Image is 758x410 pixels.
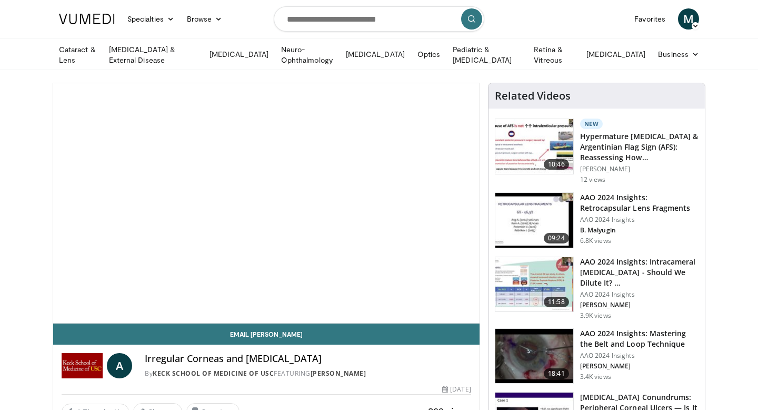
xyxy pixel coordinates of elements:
[495,193,573,248] img: 01f52a5c-6a53-4eb2-8a1d-dad0d168ea80.150x105_q85_crop-smart_upscale.jpg
[628,8,672,30] a: Favorites
[107,353,132,378] a: A
[275,44,340,65] a: Neuro-Ophthalmology
[678,8,699,30] a: M
[580,131,699,163] h3: Hypermature [MEDICAL_DATA] & Argentinian Flag Sign (AFS): Reassessing How…
[544,297,569,307] span: 11:58
[580,237,611,245] p: 6.8K views
[59,14,115,24] img: VuMedi Logo
[145,353,471,365] h4: Irregular Corneas and [MEDICAL_DATA]
[53,44,103,65] a: Cataract & Lens
[53,83,480,324] video-js: Video Player
[340,44,411,65] a: [MEDICAL_DATA]
[580,290,699,299] p: AAO 2024 Insights
[580,226,699,235] p: B. Malyugin
[495,329,573,384] img: 22a3a3a3-03de-4b31-bd81-a17540334f4a.150x105_q85_crop-smart_upscale.jpg
[652,44,705,65] a: Business
[580,44,652,65] a: [MEDICAL_DATA]
[580,119,603,129] p: New
[580,301,699,309] p: [PERSON_NAME]
[580,362,699,370] p: [PERSON_NAME]
[495,119,573,174] img: 40c8dcf9-ac14-45af-8571-bda4a5b229bd.150x105_q85_crop-smart_upscale.jpg
[446,44,527,65] a: Pediatric & [MEDICAL_DATA]
[495,257,573,312] img: de733f49-b136-4bdc-9e00-4021288efeb7.150x105_q85_crop-smart_upscale.jpg
[411,44,446,65] a: Optics
[580,257,699,288] h3: AAO 2024 Insights: Intracameral [MEDICAL_DATA] - Should We Dilute It? …
[442,385,471,394] div: [DATE]
[495,119,699,184] a: 10:46 New Hypermature [MEDICAL_DATA] & Argentinian Flag Sign (AFS): Reassessing How… [PERSON_NAME...
[103,44,203,65] a: [MEDICAL_DATA] & External Disease
[121,8,181,30] a: Specialties
[62,353,103,378] img: Keck School of Medicine of USC
[53,324,480,345] a: Email [PERSON_NAME]
[580,352,699,360] p: AAO 2024 Insights
[544,368,569,379] span: 18:41
[495,257,699,320] a: 11:58 AAO 2024 Insights: Intracameral [MEDICAL_DATA] - Should We Dilute It? … AAO 2024 Insights [...
[580,165,699,173] p: [PERSON_NAME]
[153,369,274,378] a: Keck School of Medicine of USC
[580,311,611,320] p: 3.9K views
[274,6,484,32] input: Search topics, interventions
[580,192,699,213] h3: AAO 2024 Insights: Retrocapsular Lens Fragments
[580,175,606,184] p: 12 views
[580,216,699,224] p: AAO 2024 Insights
[495,90,571,102] h4: Related Videos
[580,373,611,381] p: 3.4K views
[495,192,699,248] a: 09:24 AAO 2024 Insights: Retrocapsular Lens Fragments AAO 2024 Insights B. Malyugin 6.8K views
[203,44,275,65] a: [MEDICAL_DATA]
[544,159,569,170] span: 10:46
[181,8,229,30] a: Browse
[544,233,569,243] span: 09:24
[495,328,699,384] a: 18:41 AAO 2024 Insights: Mastering the Belt and Loop Technique AAO 2024 Insights [PERSON_NAME] 3....
[311,369,366,378] a: [PERSON_NAME]
[580,328,699,349] h3: AAO 2024 Insights: Mastering the Belt and Loop Technique
[145,369,471,378] div: By FEATURING
[527,44,580,65] a: Retina & Vitreous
